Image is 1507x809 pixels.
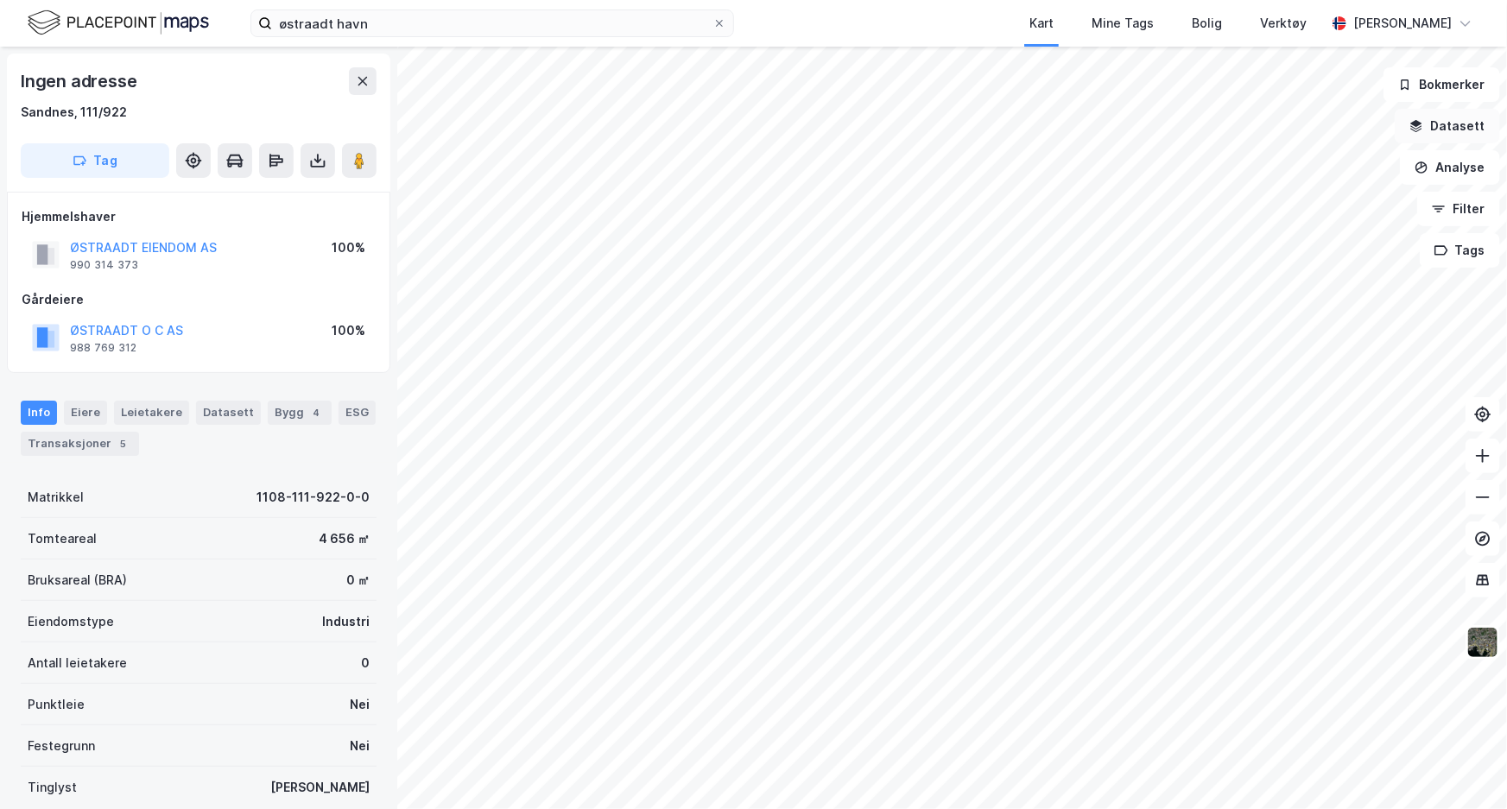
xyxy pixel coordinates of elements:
[319,528,370,549] div: 4 656 ㎡
[350,694,370,715] div: Nei
[28,487,84,508] div: Matrikkel
[21,102,127,123] div: Sandnes, 111/922
[114,401,189,425] div: Leietakere
[70,341,136,355] div: 988 769 312
[1092,13,1154,34] div: Mine Tags
[1260,13,1307,34] div: Verktøy
[361,653,370,673] div: 0
[1417,192,1500,226] button: Filter
[21,143,169,178] button: Tag
[28,8,209,38] img: logo.f888ab2527a4732fd821a326f86c7f29.svg
[270,777,370,798] div: [PERSON_NAME]
[28,653,127,673] div: Antall leietakere
[307,404,325,421] div: 4
[21,432,139,456] div: Transaksjoner
[22,289,376,310] div: Gårdeiere
[28,777,77,798] div: Tinglyst
[339,401,376,425] div: ESG
[272,10,712,36] input: Søk på adresse, matrikkel, gårdeiere, leietakere eller personer
[21,67,140,95] div: Ingen adresse
[28,694,85,715] div: Punktleie
[1192,13,1222,34] div: Bolig
[268,401,332,425] div: Bygg
[1420,233,1500,268] button: Tags
[1400,150,1500,185] button: Analyse
[22,206,376,227] div: Hjemmelshaver
[28,736,95,756] div: Festegrunn
[256,487,370,508] div: 1108-111-922-0-0
[28,570,127,591] div: Bruksareal (BRA)
[1421,726,1507,809] iframe: Chat Widget
[346,570,370,591] div: 0 ㎡
[64,401,107,425] div: Eiere
[115,435,132,452] div: 5
[28,528,97,549] div: Tomteareal
[1029,13,1054,34] div: Kart
[1395,109,1500,143] button: Datasett
[1384,67,1500,102] button: Bokmerker
[332,237,365,258] div: 100%
[322,611,370,632] div: Industri
[350,736,370,756] div: Nei
[21,401,57,425] div: Info
[332,320,365,341] div: 100%
[28,611,114,632] div: Eiendomstype
[196,401,261,425] div: Datasett
[70,258,138,272] div: 990 314 373
[1353,13,1452,34] div: [PERSON_NAME]
[1466,626,1499,659] img: 9k=
[1421,726,1507,809] div: Kontrollprogram for chat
